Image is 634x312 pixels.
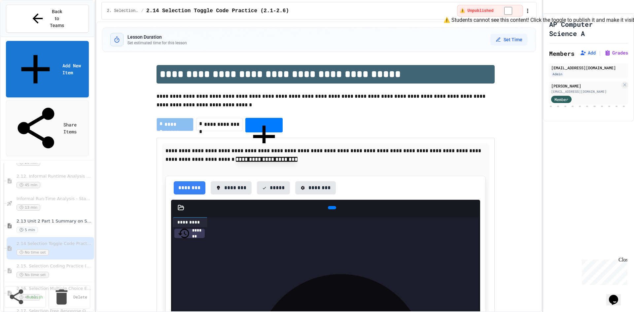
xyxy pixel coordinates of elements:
div: [EMAIL_ADDRESS][DOMAIN_NAME] [551,89,620,94]
a: Share Items [6,100,89,156]
span: 2.14 Selection Toggle Code Practice (2.1-2.6) [146,7,289,15]
div: Chat with us now!Close [3,3,46,42]
div: ⚠️ Students cannot see this content! Click the toggle to publish it and make it visible to your c... [457,5,523,17]
h1: AP Computer Science A [549,19,623,38]
h2: Members [549,49,575,58]
span: 2.13 Unit 2 Part 1 Summary on Selection (2.1-2.6) [17,219,93,224]
a: Publish [5,286,46,307]
a: Delete [49,285,90,309]
span: 5 min [17,227,38,233]
iframe: chat widget [579,257,627,285]
span: 2.12. Informal Runtime Analysis of Loops [17,174,91,179]
iframe: chat widget [606,286,627,305]
div: [EMAIL_ADDRESS][DOMAIN_NAME] [551,65,626,71]
div: Admin [551,71,564,77]
button: Grades [604,50,628,56]
button: Set Time [490,34,528,46]
span: 45 min [17,182,40,188]
span: 2.15. Selection Coding Practice (2.1-2.6) [17,263,91,269]
button: Add [580,50,596,56]
span: 2.14 Selection Toggle Code Practice (2.1-2.6) [17,241,91,247]
span: Member [554,96,568,102]
h3: Lesson Duration [127,34,187,40]
input: publish toggle [496,7,520,15]
span: 13 min [17,204,40,211]
div: [PERSON_NAME] [551,83,620,89]
span: ⚠️ Unpublished [460,8,493,14]
button: Back to Teams [6,5,89,33]
span: Informal Run-Time Analysis - Statement Execution Counts [17,196,91,202]
p: Set estimated time for this lesson [127,40,187,46]
span: | [598,49,602,57]
span: No time set [17,249,49,256]
span: No time set [17,272,49,278]
span: / [141,8,144,14]
span: Back to Teams [49,8,65,29]
span: 2. Selection and Iteration [107,8,139,14]
a: Add New Item [6,41,89,97]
